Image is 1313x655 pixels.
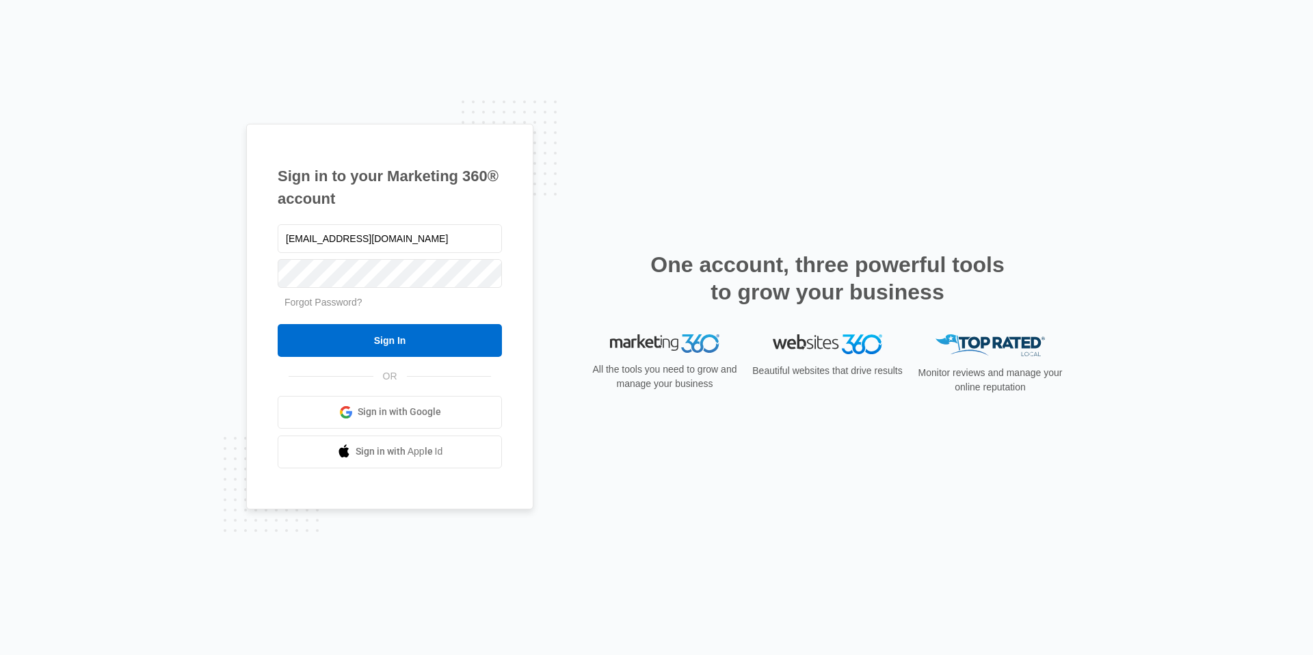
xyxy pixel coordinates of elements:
input: Email [278,224,502,253]
a: Sign in with Apple Id [278,436,502,468]
span: OR [373,369,407,384]
a: Sign in with Google [278,396,502,429]
span: Sign in with Google [358,405,441,419]
h1: Sign in to your Marketing 360® account [278,165,502,210]
input: Sign In [278,324,502,357]
img: Marketing 360 [610,334,719,353]
span: Sign in with Apple Id [356,444,443,459]
a: Forgot Password? [284,297,362,308]
p: All the tools you need to grow and manage your business [588,362,741,391]
img: Websites 360 [773,334,882,354]
h2: One account, three powerful tools to grow your business [646,251,1009,306]
p: Beautiful websites that drive results [751,364,904,378]
img: Top Rated Local [936,334,1045,357]
p: Monitor reviews and manage your online reputation [914,366,1067,395]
